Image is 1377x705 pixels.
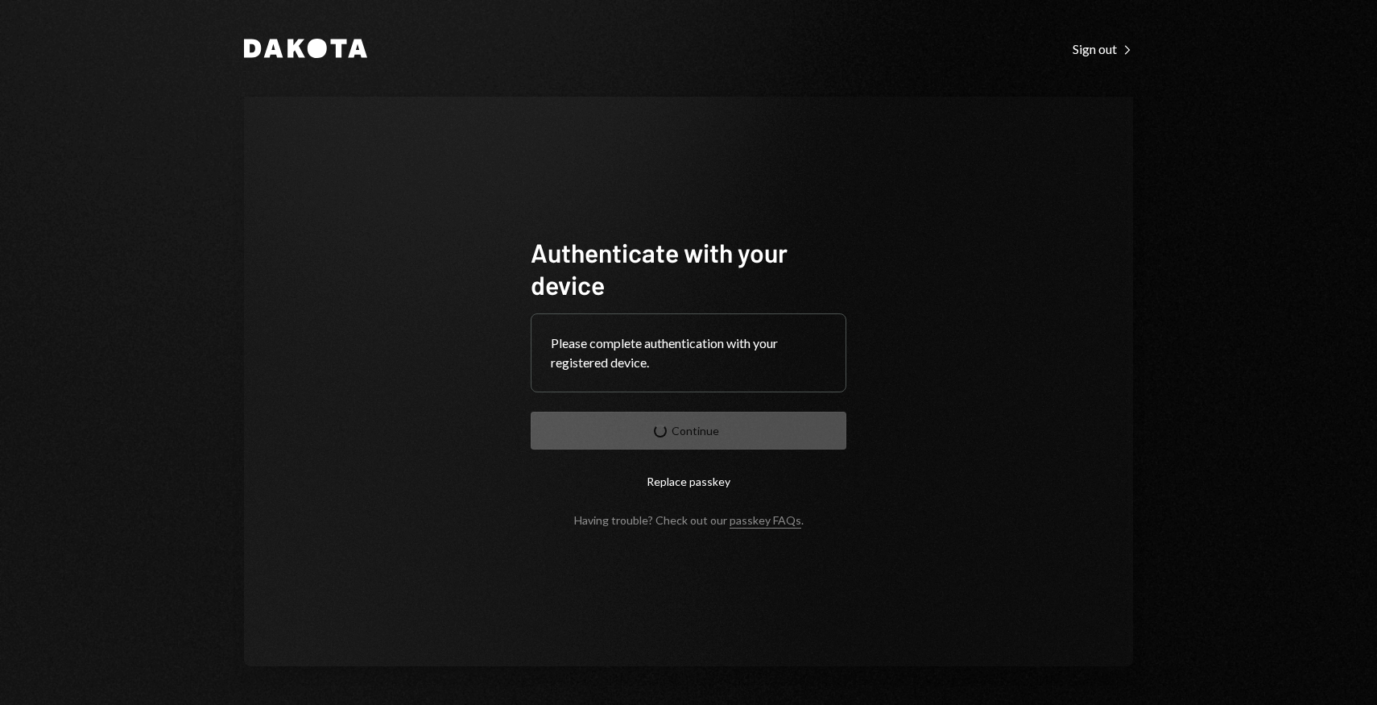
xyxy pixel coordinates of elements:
[531,462,846,500] button: Replace passkey
[574,513,804,527] div: Having trouble? Check out our .
[531,236,846,301] h1: Authenticate with your device
[1073,41,1133,57] div: Sign out
[730,513,801,529] a: passkey FAQs
[551,334,826,372] div: Please complete authentication with your registered device.
[1073,39,1133,57] a: Sign out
